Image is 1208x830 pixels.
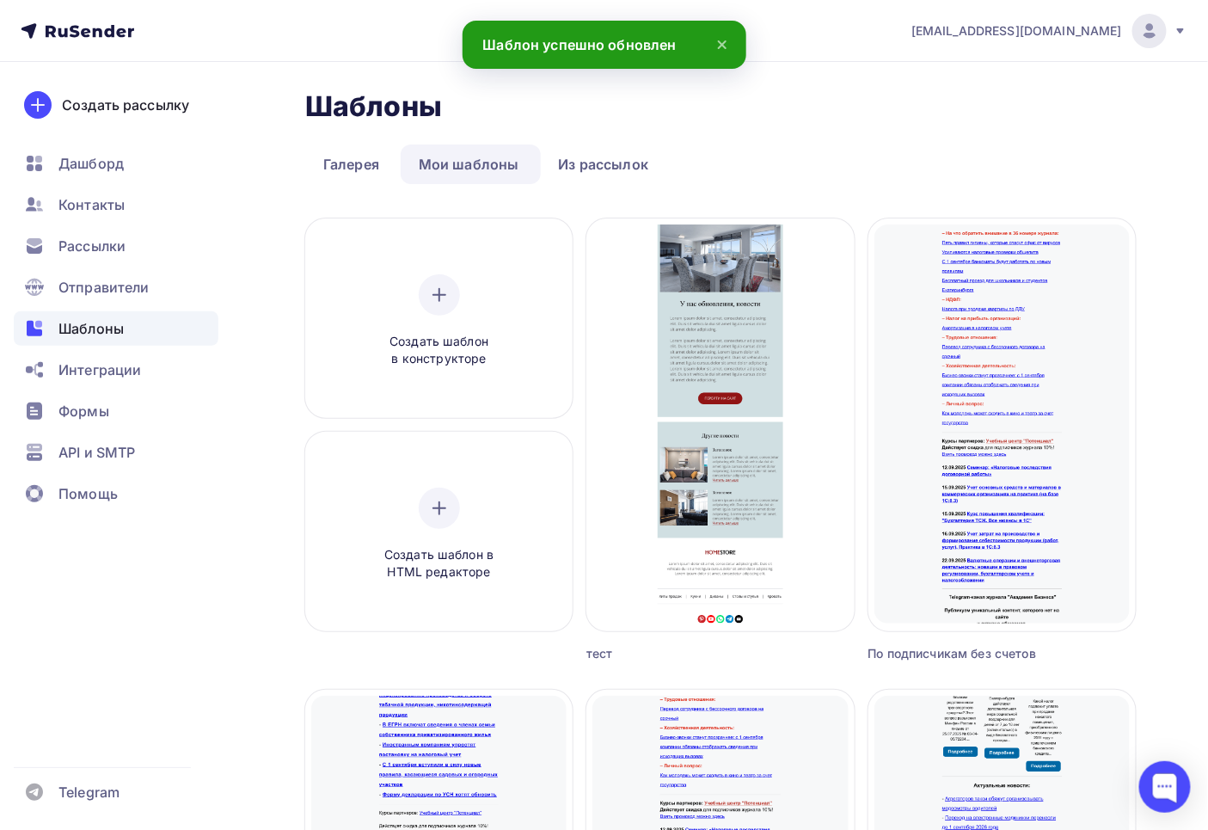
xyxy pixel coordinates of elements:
a: Из рассылок [541,144,667,184]
a: [EMAIL_ADDRESS][DOMAIN_NAME] [911,14,1187,48]
span: Контакты [58,194,125,215]
span: Помощь [58,483,118,504]
a: Галерея [305,144,397,184]
a: Шаблоны [14,311,218,346]
span: Создать шаблон в HTML редакторе [358,546,521,581]
a: Рассылки [14,229,218,263]
div: Создать рассылку [62,95,189,115]
a: Отправители [14,270,218,304]
span: Формы [58,401,109,421]
span: Дашборд [58,153,124,174]
div: тест [586,645,787,662]
span: Создать шаблон в конструкторе [358,333,521,368]
a: Дашборд [14,146,218,181]
span: Шаблоны [58,318,124,339]
h2: Шаблоны [305,89,442,124]
span: Отправители [58,277,150,298]
span: Интеграции [58,360,141,380]
span: [EMAIL_ADDRESS][DOMAIN_NAME] [911,22,1122,40]
div: По подписчикам без счетов [868,645,1070,662]
a: Формы [14,394,218,428]
a: Мои шаблоны [401,144,537,184]
span: API и SMTP [58,442,135,463]
a: Контакты [14,188,218,222]
span: Рассылки [58,236,126,256]
span: Telegram [58,782,120,802]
